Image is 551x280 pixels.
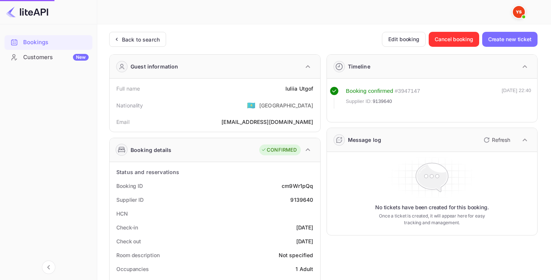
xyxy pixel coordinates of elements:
img: Yandex Support [513,6,525,18]
div: Not specified [279,251,313,259]
span: United States [247,98,255,112]
button: Cancel booking [429,32,479,47]
div: Status and reservations [116,168,179,176]
div: CONFIRMED [261,146,297,154]
div: cm9Wr1pQq [282,182,313,190]
div: 1 Adult [296,265,313,273]
div: Timeline [348,63,370,70]
p: No tickets have been created for this booking. [375,204,489,211]
div: New [73,54,89,61]
div: [DATE] 22:40 [502,87,531,109]
div: Nationality [116,101,143,109]
span: Supplier ID: [346,98,372,105]
div: Email [116,118,129,126]
div: Check-in [116,223,138,231]
div: [DATE] [296,223,313,231]
div: 9139640 [290,196,313,204]
div: Supplier ID [116,196,144,204]
div: CustomersNew [4,50,92,65]
button: Create new ticket [482,32,538,47]
div: Booking details [131,146,171,154]
div: [GEOGRAPHIC_DATA] [259,101,313,109]
button: Collapse navigation [42,261,55,274]
div: Check out [116,237,141,245]
div: [DATE] [296,237,313,245]
div: HCN [116,210,128,217]
button: Refresh [479,134,513,146]
div: Occupancies [116,265,149,273]
div: [EMAIL_ADDRESS][DOMAIN_NAME] [221,118,313,126]
a: Bookings [4,35,92,49]
span: 9139640 [373,98,392,105]
div: Customers [23,53,89,62]
div: Iuliia Utgof [285,85,313,92]
button: Edit booking [382,32,426,47]
div: Bookings [23,38,89,47]
p: Once a ticket is created, it will appear here for easy tracking and management. [376,213,488,226]
div: Back to search [122,36,160,43]
div: Message log [348,136,382,144]
div: Booking ID [116,182,143,190]
div: # 3947147 [395,87,420,95]
div: Guest information [131,63,178,70]
a: CustomersNew [4,50,92,64]
img: LiteAPI logo [6,6,48,18]
div: Bookings [4,35,92,50]
div: Full name [116,85,140,92]
p: Refresh [492,136,510,144]
div: Booking confirmed [346,87,394,95]
div: Room description [116,251,159,259]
